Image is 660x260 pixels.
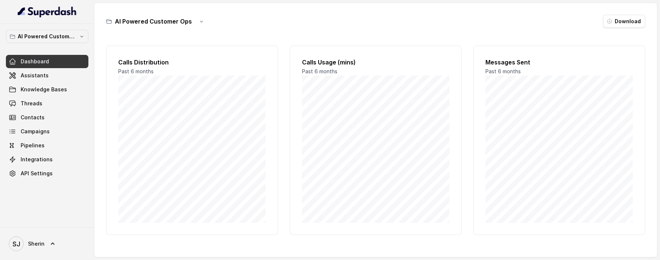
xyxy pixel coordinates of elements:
[6,97,88,110] a: Threads
[302,58,450,67] h2: Calls Usage (mins)
[13,240,20,248] text: SJ
[21,170,53,177] span: API Settings
[118,68,154,74] span: Past 6 months
[485,58,633,67] h2: Messages Sent
[6,233,88,254] a: Sherin
[18,6,77,18] img: light.svg
[21,142,45,149] span: Pipelines
[21,128,50,135] span: Campaigns
[6,111,88,124] a: Contacts
[21,72,49,79] span: Assistants
[6,139,88,152] a: Pipelines
[115,17,192,26] h3: AI Powered Customer Ops
[21,114,45,121] span: Contacts
[21,86,67,93] span: Knowledge Bases
[6,125,88,138] a: Campaigns
[6,83,88,96] a: Knowledge Bases
[21,156,53,163] span: Integrations
[6,153,88,166] a: Integrations
[6,55,88,68] a: Dashboard
[18,32,77,41] p: AI Powered Customer Ops
[6,69,88,82] a: Assistants
[603,15,645,28] button: Download
[21,58,49,65] span: Dashboard
[118,58,266,67] h2: Calls Distribution
[6,167,88,180] a: API Settings
[28,240,45,247] span: Sherin
[21,100,42,107] span: Threads
[6,30,88,43] button: AI Powered Customer Ops
[485,68,521,74] span: Past 6 months
[302,68,337,74] span: Past 6 months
